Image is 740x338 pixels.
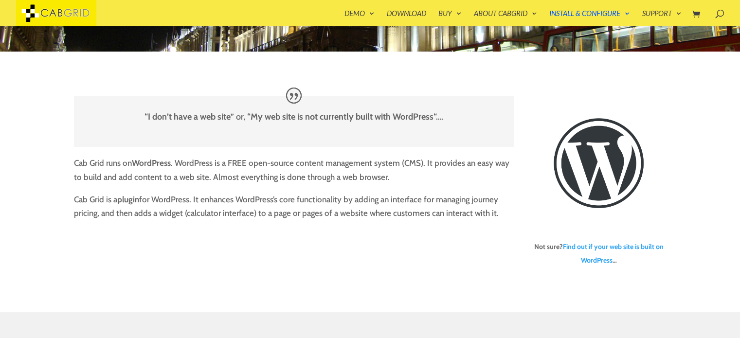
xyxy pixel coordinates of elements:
a: CabGrid Taxi Plugin [16,7,96,17]
a: Find out if your web site is built on WordPress [562,242,663,265]
strong: I don’t have a web site [148,111,231,122]
strong: plugin [117,195,139,204]
p: Cab Grid runs on . WordPress is a FREE open-source content management system (CMS). It provides a... [74,156,513,193]
strong: My web site is not currently built with WordPress [251,111,433,122]
a: Install & Configure [549,10,630,26]
a: Buy [438,10,462,26]
p: Not sure? … [531,240,666,268]
a: About CabGrid [474,10,537,26]
a: Demo [344,10,375,26]
a: Support [642,10,682,26]
a: Download [387,10,426,26]
p: “ ” or, “ “…. [89,110,499,132]
strong: WordPress [132,158,171,168]
p: Cab Grid is a for WordPress. It enhances WordPress’s core functionality by adding an interface fo... [74,193,513,221]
